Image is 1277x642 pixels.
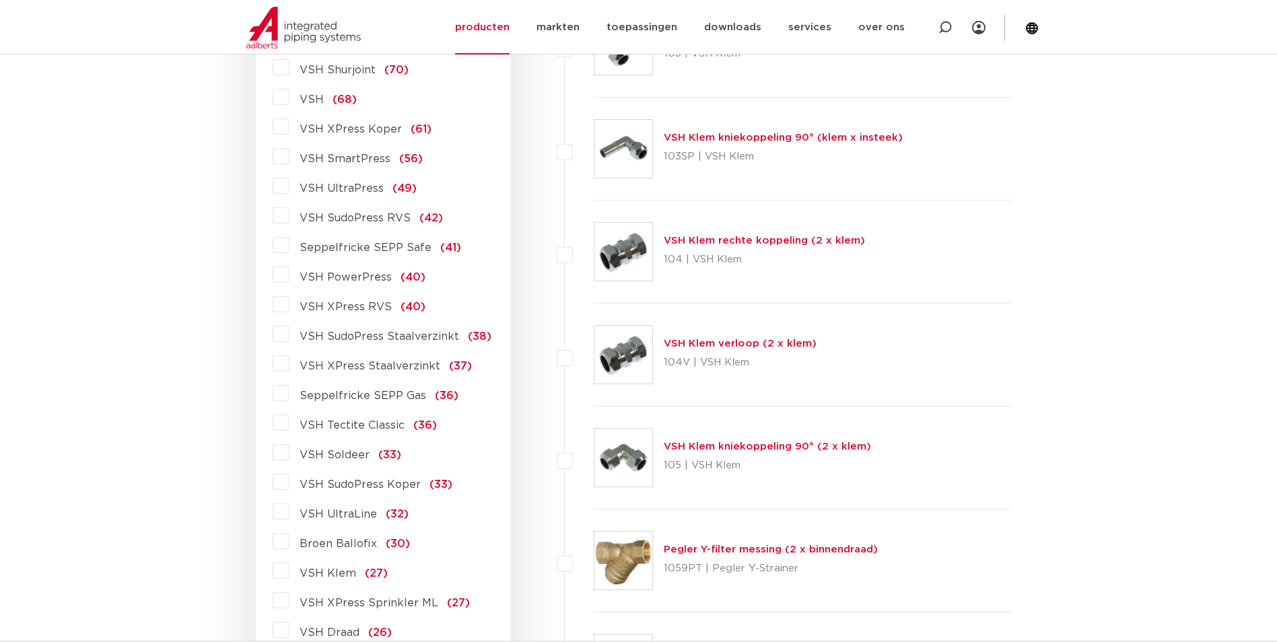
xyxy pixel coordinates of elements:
span: VSH Klem [300,568,356,579]
span: (40) [401,272,425,283]
span: Seppelfricke SEPP Safe [300,242,432,253]
img: Thumbnail for VSH Klem rechte koppeling (2 x klem) [594,223,652,281]
span: (33) [378,450,401,460]
span: VSH SudoPress RVS [300,213,411,223]
a: VSH Klem kniekoppeling 90° (klem x insteek) [664,133,903,143]
a: VSH Klem rechte koppeling (2 x klem) [664,236,865,246]
a: VSH Klem verloop (2 x klem) [664,338,817,349]
span: (40) [401,301,425,312]
p: 1059PT | Pegler Y-Strainer [664,558,878,579]
img: Thumbnail for VSH Klem kniekoppeling 90° (2 x klem) [594,429,652,487]
span: (42) [419,213,443,223]
p: 103SP | VSH Klem [664,146,903,168]
span: VSH XPress RVS [300,301,392,312]
span: (61) [411,124,432,135]
span: VSH Soldeer [300,450,370,460]
span: Broen Ballofix [300,538,377,549]
span: (37) [449,361,472,371]
span: (33) [429,479,452,490]
span: (38) [468,331,491,342]
span: (27) [365,568,388,579]
span: (41) [440,242,461,253]
span: VSH Shurjoint [300,65,376,75]
p: 105 | VSH Klem [664,455,871,476]
img: Thumbnail for VSH Klem kniekoppeling 90° (klem x insteek) [594,120,652,178]
span: (36) [435,390,458,401]
img: Thumbnail for Pegler Y-filter messing (2 x binnendraad) [594,532,652,590]
span: (32) [386,509,409,520]
span: (68) [333,94,357,105]
span: VSH UltraPress [300,183,384,194]
p: 104 | VSH Klem [664,249,865,271]
span: (26) [368,627,392,638]
span: VSH Draad [300,627,359,638]
span: VSH UltraLine [300,509,377,520]
span: (70) [384,65,409,75]
span: VSH SudoPress Staalverzinkt [300,331,459,342]
span: (27) [447,598,470,608]
a: VSH Klem kniekoppeling 90° (2 x klem) [664,441,871,452]
span: (36) [413,420,437,431]
span: VSH PowerPress [300,272,392,283]
span: (56) [399,153,423,164]
a: Pegler Y-filter messing (2 x binnendraad) [664,544,878,555]
span: VSH XPress Koper [300,124,402,135]
span: VSH XPress Staalverzinkt [300,361,440,371]
span: VSH XPress Sprinkler ML [300,598,438,608]
span: Seppelfricke SEPP Gas [300,390,426,401]
span: VSH [300,94,324,105]
span: VSH SmartPress [300,153,390,164]
span: (49) [392,183,417,194]
span: VSH SudoPress Koper [300,479,421,490]
span: VSH Tectite Classic [300,420,405,431]
img: Thumbnail for VSH Klem verloop (2 x klem) [594,326,652,384]
span: (30) [386,538,410,549]
p: 104V | VSH Klem [664,352,817,373]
